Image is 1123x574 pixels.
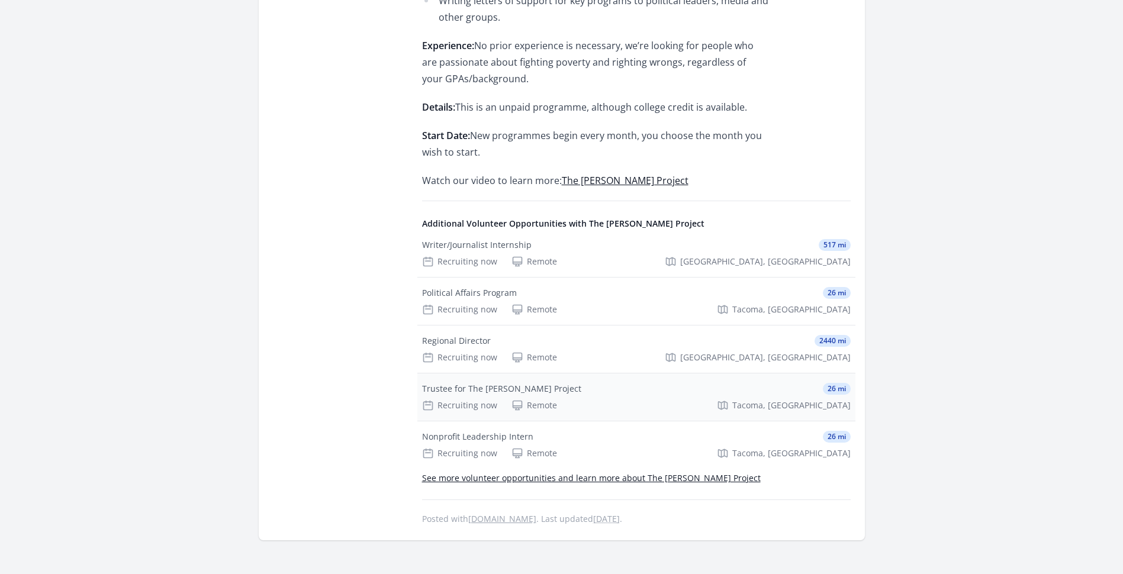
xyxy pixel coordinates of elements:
span: Tacoma, [GEOGRAPHIC_DATA] [732,399,851,411]
a: Regional Director 2440 mi Recruiting now Remote [GEOGRAPHIC_DATA], [GEOGRAPHIC_DATA] [417,325,855,373]
p: New programmes begin every month, you choose the month you wish to start. [422,127,768,160]
strong: Start Date: [422,129,470,142]
p: This is an unpaid programme, although college credit is available. [422,99,768,115]
div: Writer/Journalist Internship [422,239,532,251]
a: Writer/Journalist Internship 517 mi Recruiting now Remote [GEOGRAPHIC_DATA], [GEOGRAPHIC_DATA] [417,230,855,277]
h4: Additional Volunteer Opportunities with The [PERSON_NAME] Project [422,218,851,230]
a: Nonprofit Leadership Intern 26 mi Recruiting now Remote Tacoma, [GEOGRAPHIC_DATA] [417,421,855,469]
a: [DOMAIN_NAME] [468,513,536,524]
div: Recruiting now [422,304,497,315]
div: Regional Director [422,335,491,347]
strong: Details: [422,101,455,114]
p: No prior experience is necessary, we’re looking for people who are passionate about fighting pove... [422,37,768,87]
div: Recruiting now [422,447,497,459]
div: Recruiting now [422,399,497,411]
div: Remote [511,304,557,315]
div: Recruiting now [422,256,497,267]
div: Remote [511,256,557,267]
div: Nonprofit Leadership Intern [422,431,533,443]
div: Political Affairs Program [422,287,517,299]
span: 26 mi [823,383,851,395]
span: 517 mi [819,239,851,251]
abbr: Tue, Sep 30, 2025 8:43 AM [593,513,620,524]
span: 26 mi [823,287,851,299]
a: Political Affairs Program 26 mi Recruiting now Remote Tacoma, [GEOGRAPHIC_DATA] [417,278,855,325]
span: Tacoma, [GEOGRAPHIC_DATA] [732,447,851,459]
span: Tacoma, [GEOGRAPHIC_DATA] [732,304,851,315]
a: See more volunteer opportunities and learn more about The [PERSON_NAME] Project [422,472,761,483]
div: Trustee for The [PERSON_NAME] Project [422,383,581,395]
div: Remote [511,447,557,459]
span: [GEOGRAPHIC_DATA], [GEOGRAPHIC_DATA] [680,352,851,363]
span: [GEOGRAPHIC_DATA], [GEOGRAPHIC_DATA] [680,256,851,267]
a: Trustee for The [PERSON_NAME] Project 26 mi Recruiting now Remote Tacoma, [GEOGRAPHIC_DATA] [417,373,855,421]
p: Posted with . Last updated . [422,514,851,524]
p: Watch our video to learn more: [422,172,768,189]
div: Recruiting now [422,352,497,363]
span: 26 mi [823,431,851,443]
div: Remote [511,399,557,411]
span: 2440 mi [815,335,851,347]
div: Remote [511,352,557,363]
strong: Experience: [422,39,474,52]
a: The [PERSON_NAME] Project [562,174,688,187]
